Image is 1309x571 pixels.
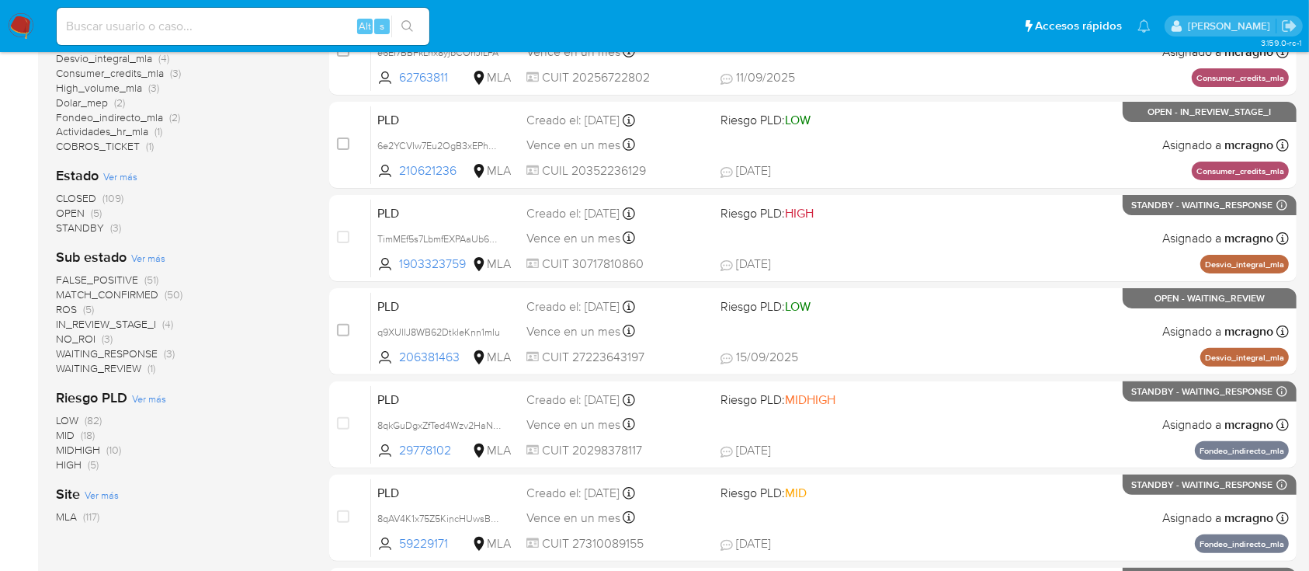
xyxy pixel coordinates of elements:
[1035,18,1122,34] span: Accesos rápidos
[1137,19,1151,33] a: Notificaciones
[380,19,384,33] span: s
[391,16,423,37] button: search-icon
[57,16,429,37] input: Buscar usuario o caso...
[1261,37,1301,49] span: 3.159.0-rc-1
[359,19,371,33] span: Alt
[1281,18,1297,34] a: Salir
[1188,19,1276,33] p: marielabelen.cragno@mercadolibre.com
